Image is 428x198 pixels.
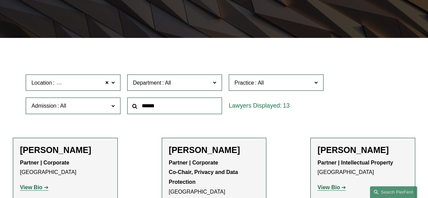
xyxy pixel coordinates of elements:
span: Practice [234,80,254,86]
a: View Bio [317,184,346,190]
p: [GEOGRAPHIC_DATA] [20,158,111,178]
a: Search this site [370,186,417,198]
a: View Bio [20,184,48,190]
strong: View Bio [20,184,42,190]
strong: Partner | Intellectual Property [317,160,393,166]
span: Location [31,80,52,86]
span: 13 [283,102,290,109]
p: [GEOGRAPHIC_DATA] [169,158,260,197]
h2: [PERSON_NAME] [169,145,260,155]
span: Department [133,80,161,86]
strong: View Bio [317,184,340,190]
h2: [PERSON_NAME] [317,145,408,155]
strong: Partner | Corporate Co-Chair, Privacy and Data Protection [169,160,240,185]
span: [GEOGRAPHIC_DATA] [55,79,112,87]
p: [GEOGRAPHIC_DATA] [317,158,408,178]
h2: [PERSON_NAME] [20,145,111,155]
span: Admission [31,103,57,109]
strong: Partner | Corporate [20,160,69,166]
